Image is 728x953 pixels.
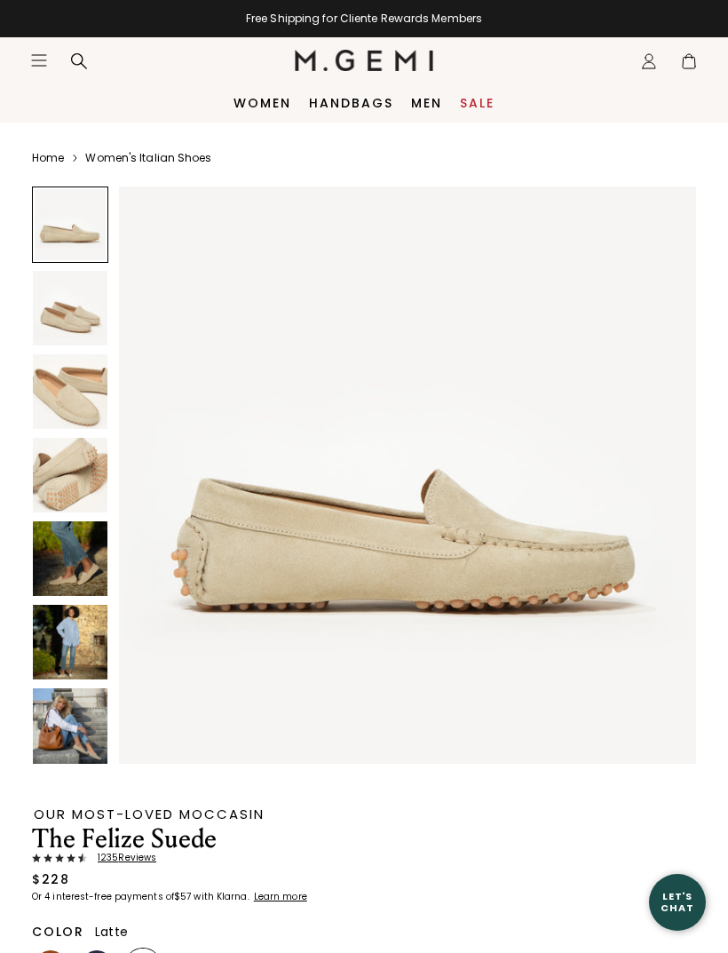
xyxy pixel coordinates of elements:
[174,890,191,903] klarna-placement-style-amount: $57
[411,96,442,110] a: Men
[33,688,107,763] img: The Felize Suede
[95,923,128,941] span: Latte
[32,890,174,903] klarna-placement-style-body: Or 4 interest-free payments of
[32,151,64,165] a: Home
[460,96,495,110] a: Sale
[32,870,69,888] div: $228
[87,853,156,863] span: 1235 Review s
[32,925,84,939] h2: Color
[33,521,107,596] img: The Felize Suede
[252,892,307,902] a: Learn more
[30,52,48,69] button: Open site menu
[233,96,291,110] a: Women
[33,605,107,679] img: The Felize Suede
[34,807,402,821] div: Our Most-Loved Moccasin
[85,151,211,165] a: Women's Italian Shoes
[33,271,107,345] img: The Felize Suede
[295,50,434,71] img: M.Gemi
[119,187,696,764] img: The Felize Suede
[32,853,402,863] a: 1235Reviews
[254,890,307,903] klarna-placement-style-cta: Learn more
[194,890,251,903] klarna-placement-style-body: with Klarna
[33,438,107,512] img: The Felize Suede
[649,891,706,913] div: Let's Chat
[309,96,393,110] a: Handbags
[32,826,402,853] h1: The Felize Suede
[33,354,107,429] img: The Felize Suede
